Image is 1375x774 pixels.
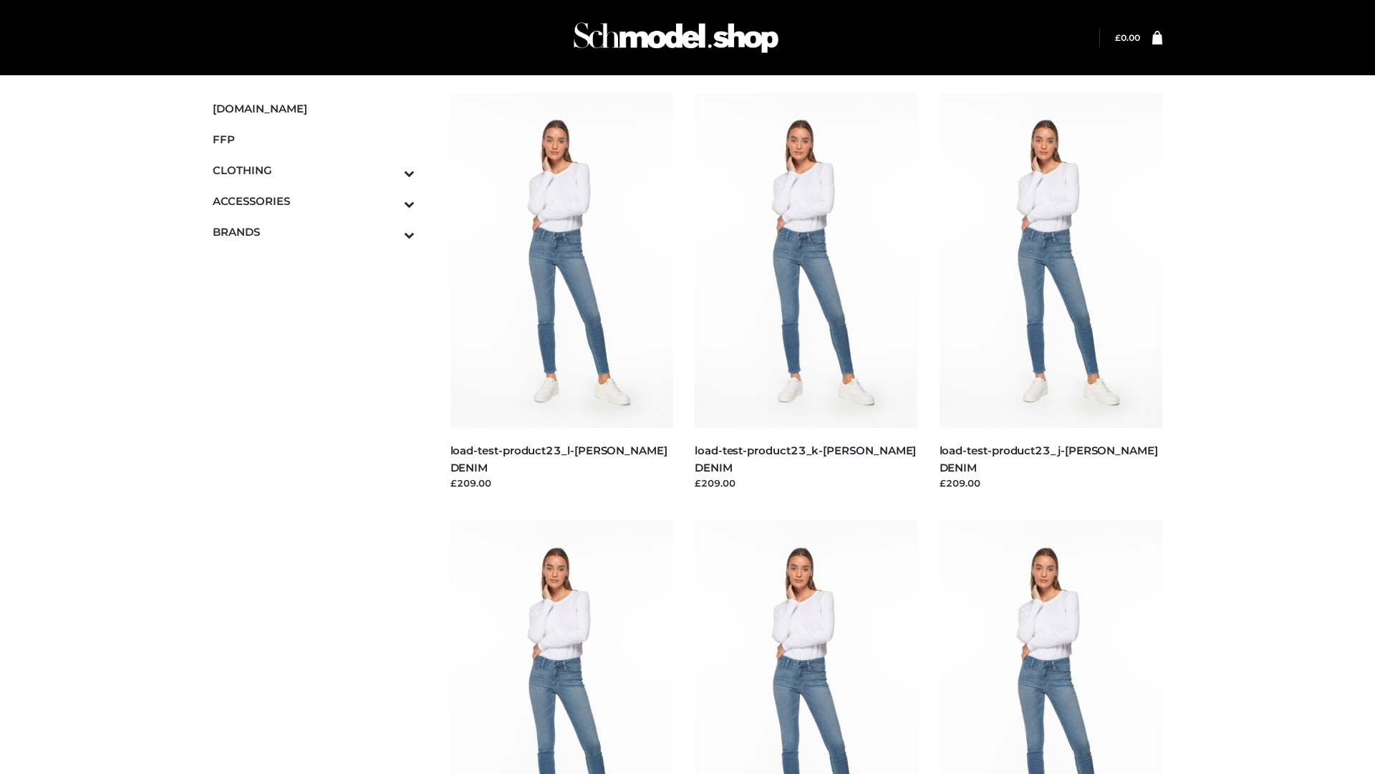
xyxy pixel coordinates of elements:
span: CLOTHING [213,162,415,178]
button: Toggle Submenu [365,216,415,247]
span: £ [1115,32,1121,43]
button: Toggle Submenu [365,186,415,216]
a: load-test-product23_l-[PERSON_NAME] DENIM [450,444,667,474]
img: Schmodel Admin 964 [569,9,783,66]
a: load-test-product23_k-[PERSON_NAME] DENIM [695,444,916,474]
a: load-test-product23_j-[PERSON_NAME] DENIM [940,444,1158,474]
a: [DOMAIN_NAME] [213,93,415,124]
a: FFP [213,124,415,155]
div: £209.00 [940,476,1163,490]
a: ACCESSORIESToggle Submenu [213,186,415,216]
span: ACCESSORIES [213,193,415,209]
bdi: 0.00 [1115,32,1140,43]
a: BRANDSToggle Submenu [213,216,415,247]
a: CLOTHINGToggle Submenu [213,155,415,186]
a: £0.00 [1115,32,1140,43]
span: BRANDS [213,224,415,240]
div: £209.00 [695,476,918,490]
span: [DOMAIN_NAME] [213,100,415,117]
div: £209.00 [450,476,674,490]
span: FFP [213,131,415,148]
button: Toggle Submenu [365,155,415,186]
